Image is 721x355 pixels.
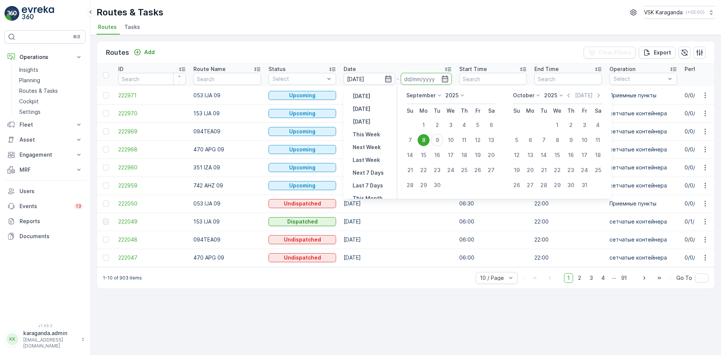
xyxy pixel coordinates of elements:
p: Next 7 Days [353,169,384,177]
a: Planning [16,75,86,86]
div: 30 [431,179,443,191]
div: 28 [538,179,550,191]
p: MRF [20,166,71,174]
div: 19 [472,149,484,161]
span: 222050 [118,200,186,207]
td: [DATE] [340,122,456,140]
div: 10 [578,134,590,146]
span: Routes [98,23,117,31]
td: 22:00 [531,249,606,267]
div: 22 [551,164,563,176]
button: Upcoming [268,91,336,100]
div: 7 [404,134,416,146]
div: 30 [565,179,577,191]
td: [DATE] [340,86,456,104]
button: Engagement [5,147,86,162]
td: 22:00 [531,195,606,213]
th: Thursday [457,104,471,118]
button: Undispatched [268,199,336,208]
div: 21 [538,164,550,176]
td: 06:00 [456,249,531,267]
input: Search [193,73,261,85]
div: 31 [578,179,590,191]
div: 16 [431,149,443,161]
button: Dispatched [268,217,336,226]
p: Cockpit [19,98,39,105]
td: 742 AHZ 09 [190,177,265,195]
div: 8 [418,134,430,146]
input: dd/mm/yyyy [344,73,395,85]
p: Fleet [20,121,71,128]
td: 053 IJA 09 [190,195,265,213]
p: VSK Karaganda [644,9,683,16]
div: 9 [565,134,577,146]
a: 222971 [118,92,186,99]
a: Reports [5,214,86,229]
th: Wednesday [444,104,457,118]
div: Toggle Row Selected [103,219,109,225]
div: 10 [445,134,457,146]
td: 153 IJA 09 [190,104,265,122]
button: Undispatched [268,235,336,244]
div: 13 [485,134,497,146]
td: [DATE] [340,231,456,249]
div: Toggle Row Selected [103,237,109,243]
td: 06:30 [456,195,531,213]
p: Dispatched [287,218,318,225]
button: Asset [5,132,86,147]
button: This Week [350,130,383,139]
div: 26 [472,164,484,176]
p: karaganda.admin [23,329,77,337]
div: 24 [445,164,457,176]
div: 12 [472,134,484,146]
button: Operations [5,50,86,65]
div: 29 [418,179,430,191]
div: 6 [485,119,497,131]
input: Search [118,73,186,85]
span: 222970 [118,110,186,117]
p: Operation [609,65,635,73]
p: Reports [20,218,83,225]
td: сетчатыe контейнера [606,122,681,140]
p: [EMAIL_ADDRESS][DOMAIN_NAME] [23,337,77,349]
td: [DATE] [340,195,456,213]
div: 6 [524,134,536,146]
button: Today [350,104,373,113]
button: Upcoming [268,181,336,190]
p: Asset [20,136,71,144]
button: Upcoming [268,127,336,136]
div: Toggle Row Selected [103,255,109,261]
td: 053 IJA 09 [190,86,265,104]
button: Undispatched [268,253,336,262]
td: [DATE] [340,177,456,195]
img: logo [5,6,20,21]
p: 13 [76,203,81,209]
td: сетчатыe контейнера [606,213,681,231]
p: Upcoming [289,164,315,171]
td: 470 APG 09 [190,140,265,159]
div: 17 [578,149,590,161]
th: Friday [578,104,591,118]
div: 27 [485,164,497,176]
p: Upcoming [289,128,315,135]
span: 222048 [118,236,186,243]
p: Events [20,202,70,210]
div: 18 [592,149,604,161]
div: Toggle Row Selected [103,92,109,98]
p: Routes & Tasks [19,87,58,95]
p: Select [273,75,324,83]
p: Engagement [20,151,71,159]
button: Next Week [350,143,384,152]
p: Planning [19,77,40,84]
td: Приемные пункты [606,195,681,213]
button: Export [639,47,676,59]
div: 12 [511,149,523,161]
td: 22:00 [531,213,606,231]
td: 06:00 [456,213,531,231]
td: сетчатыe контейнера [606,249,681,267]
button: Last Week [350,156,383,165]
td: сетчатыe контейнера [606,231,681,249]
div: 5 [511,134,523,146]
div: 3 [578,119,590,131]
